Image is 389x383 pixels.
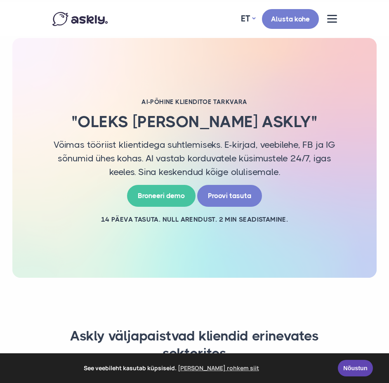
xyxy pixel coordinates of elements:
[52,98,337,106] h2: AI-PÕHINE KLIENDITOE TARKVARA
[177,362,260,374] a: learn more about cookies
[52,12,108,26] img: Askly
[52,327,337,362] h3: Askly väljapaistvad kliendid erinevates sektorites
[262,9,319,29] a: Alusta kohe
[197,185,262,207] a: Proovi tasuta
[42,112,347,132] h2: "Oleks [PERSON_NAME] Askly"
[12,362,332,374] span: See veebileht kasutab küpsiseid.
[338,360,373,376] a: Nõustun
[241,12,255,26] a: ET
[52,215,337,224] h2: 14 PÄEVA TASUTA. NULL ARENDUST. 2 MIN SEADISTAMINE.
[127,185,196,207] a: Broneeri demo
[52,138,337,179] p: Võimas tööriist klientidega suhtlemiseks. E-kirjad, veebilehe, FB ja IG sõnumid ühes kohas. AI va...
